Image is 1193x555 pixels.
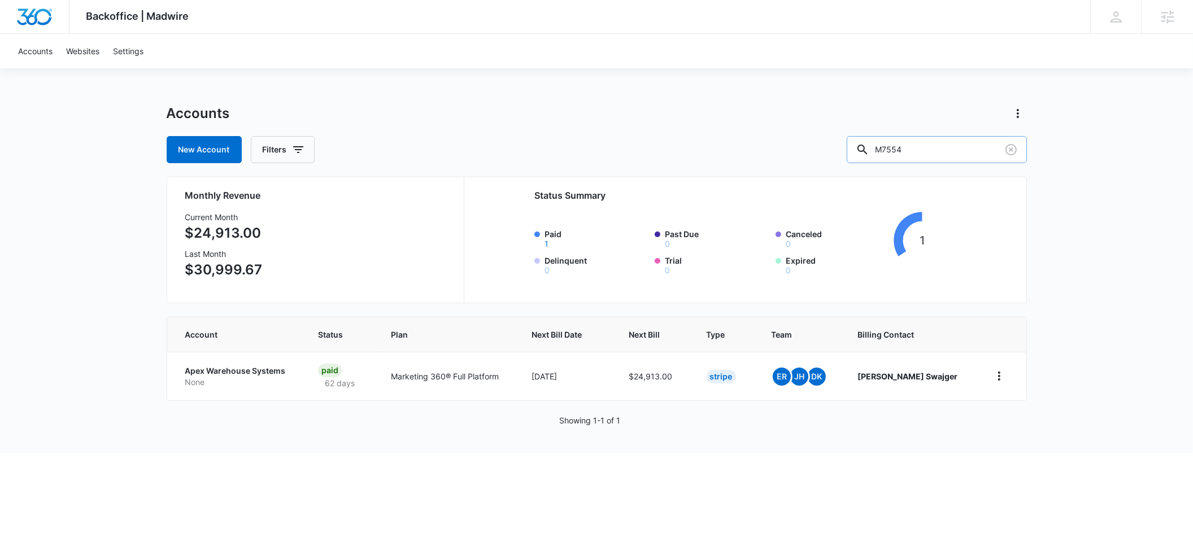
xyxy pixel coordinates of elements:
button: Filters [251,136,315,163]
h1: Accounts [167,105,230,122]
p: $24,913.00 [185,223,263,243]
td: [DATE] [518,352,616,400]
p: 62 days [318,377,362,389]
span: JH [790,368,808,386]
p: None [185,377,291,388]
strong: [PERSON_NAME] Swajger [858,372,958,381]
span: Status [318,329,348,340]
button: Paid [545,240,548,248]
span: Billing Contact [858,329,963,340]
label: Past Due [665,228,769,248]
span: Plan [391,329,504,340]
span: Backoffice | Madwire [86,10,189,22]
a: New Account [167,136,242,163]
button: home [990,367,1008,385]
span: ER [773,368,791,386]
button: Clear [1002,141,1020,159]
a: Accounts [11,34,59,68]
h3: Current Month [185,211,263,223]
span: DK [808,368,826,386]
h2: Status Summary [534,189,952,202]
span: Next Bill Date [532,329,586,340]
label: Paid [545,228,648,248]
a: Websites [59,34,106,68]
p: $30,999.67 [185,260,263,280]
a: Settings [106,34,150,68]
tspan: 1 [920,233,925,247]
label: Canceled [786,228,890,248]
p: Apex Warehouse Systems [185,365,291,377]
p: Showing 1-1 of 1 [559,414,620,426]
span: Account [185,329,275,340]
span: Type [707,329,728,340]
div: Stripe [707,370,736,383]
p: Marketing 360® Full Platform [391,370,504,382]
h2: Monthly Revenue [185,189,450,202]
input: Search [847,136,1027,163]
td: $24,913.00 [615,352,693,400]
label: Trial [665,255,769,274]
h3: Last Month [185,248,263,260]
span: Next Bill [629,329,663,340]
span: Team [771,329,815,340]
label: Expired [786,255,890,274]
a: Apex Warehouse SystemsNone [185,365,291,387]
button: Actions [1009,104,1027,123]
label: Delinquent [545,255,648,274]
div: Paid [318,364,342,377]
